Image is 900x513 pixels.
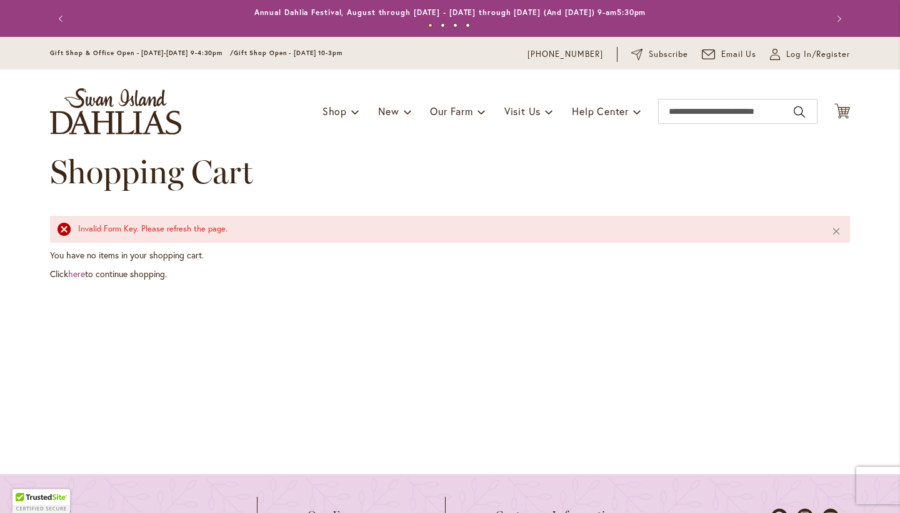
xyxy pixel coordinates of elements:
[441,23,445,28] button: 2 of 4
[631,48,688,61] a: Subscribe
[50,49,234,57] span: Gift Shop & Office Open - [DATE]-[DATE] 9-4:30pm /
[234,49,342,57] span: Gift Shop Open - [DATE] 10-3pm
[430,104,472,118] span: Our Farm
[770,48,850,61] a: Log In/Register
[50,6,75,31] button: Previous
[254,8,646,17] a: Annual Dahlia Festival, August through [DATE] - [DATE] through [DATE] (And [DATE]) 9-am5:30pm
[9,469,44,504] iframe: Launch Accessibility Center
[50,249,850,262] p: You have no items in your shopping cart.
[322,104,347,118] span: Shop
[378,104,399,118] span: New
[50,268,850,280] p: Click to continue shopping.
[78,223,812,235] div: Invalid Form Key. Please refresh the page.
[825,6,850,31] button: Next
[572,104,629,118] span: Help Center
[527,48,603,61] a: [PHONE_NUMBER]
[453,23,457,28] button: 3 of 4
[428,23,432,28] button: 1 of 4
[466,23,470,28] button: 4 of 4
[702,48,757,61] a: Email Us
[50,152,253,191] span: Shopping Cart
[649,48,688,61] span: Subscribe
[50,88,181,135] a: store logo
[504,104,541,118] span: Visit Us
[68,268,85,280] a: here
[721,48,757,61] span: Email Us
[786,48,850,61] span: Log In/Register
